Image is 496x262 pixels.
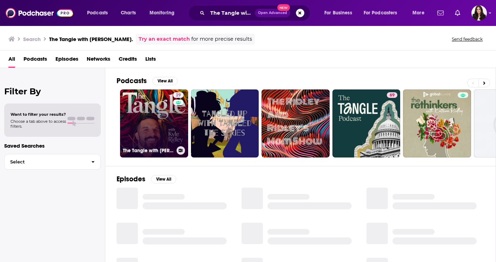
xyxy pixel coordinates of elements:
a: 29The Tangle with [PERSON_NAME] [120,89,188,157]
h3: The Tangle with [PERSON_NAME] [123,148,174,154]
a: All [8,53,15,68]
span: Select [5,160,86,164]
a: Networks [87,53,110,68]
img: Podchaser - Follow, Share and Rate Podcasts [6,6,73,20]
span: Monitoring [150,8,174,18]
a: Show notifications dropdown [435,7,447,19]
button: View All [152,77,178,85]
button: Open AdvancedNew [255,9,290,17]
button: Show profile menu [471,5,487,21]
a: 29 [173,92,184,98]
input: Search podcasts, credits, & more... [207,7,255,19]
span: For Podcasters [364,8,397,18]
a: Episodes [55,53,78,68]
span: Choose a tab above to access filters. [11,119,66,129]
div: Search podcasts, credits, & more... [195,5,317,21]
a: Podcasts [24,53,47,68]
button: Send feedback [450,36,485,42]
button: open menu [359,7,408,19]
span: Want to filter your results? [11,112,66,117]
p: Saved Searches [4,142,101,149]
a: Try an exact match [139,35,190,43]
span: 29 [176,92,181,99]
a: Show notifications dropdown [452,7,463,19]
span: 69 [390,92,395,99]
a: Lists [145,53,156,68]
a: 69 [387,92,397,98]
h2: Filter By [4,86,101,96]
a: PodcastsView All [117,76,178,85]
img: User Profile [471,5,487,21]
button: open menu [145,7,184,19]
a: EpisodesView All [117,175,176,183]
button: open menu [319,7,361,19]
h2: Podcasts [117,76,147,85]
button: open menu [82,7,117,19]
span: New [277,4,290,11]
a: Charts [116,7,140,19]
span: for more precise results [191,35,252,43]
a: 69 [332,89,401,157]
span: Open Advanced [258,11,287,15]
span: Charts [121,8,136,18]
a: Credits [119,53,137,68]
span: Logged in as RebeccaShapiro [471,5,487,21]
button: View All [151,175,176,183]
h3: Search [23,36,41,42]
button: open menu [408,7,433,19]
h3: The Tangle with [PERSON_NAME]. [49,36,133,42]
button: Select [4,154,101,170]
span: More [412,8,424,18]
span: Podcasts [87,8,108,18]
h2: Episodes [117,175,145,183]
span: For Business [324,8,352,18]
